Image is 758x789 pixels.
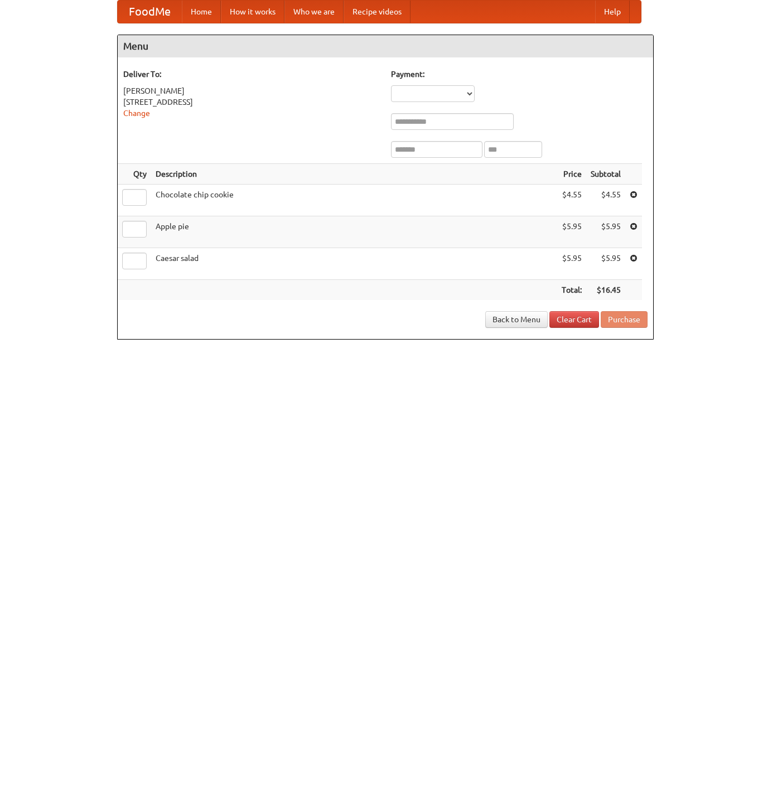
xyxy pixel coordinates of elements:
[557,185,586,216] td: $4.55
[118,1,182,23] a: FoodMe
[151,164,557,185] th: Description
[586,185,625,216] td: $4.55
[557,248,586,280] td: $5.95
[151,216,557,248] td: Apple pie
[601,311,648,328] button: Purchase
[391,69,648,80] h5: Payment:
[151,185,557,216] td: Chocolate chip cookie
[221,1,284,23] a: How it works
[586,164,625,185] th: Subtotal
[586,216,625,248] td: $5.95
[557,280,586,301] th: Total:
[284,1,344,23] a: Who we are
[344,1,411,23] a: Recipe videos
[557,164,586,185] th: Price
[123,69,380,80] h5: Deliver To:
[118,164,151,185] th: Qty
[485,311,548,328] a: Back to Menu
[123,109,150,118] a: Change
[595,1,630,23] a: Help
[123,85,380,96] div: [PERSON_NAME]
[123,96,380,108] div: [STREET_ADDRESS]
[586,280,625,301] th: $16.45
[118,35,653,57] h4: Menu
[151,248,557,280] td: Caesar salad
[182,1,221,23] a: Home
[557,216,586,248] td: $5.95
[549,311,599,328] a: Clear Cart
[586,248,625,280] td: $5.95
